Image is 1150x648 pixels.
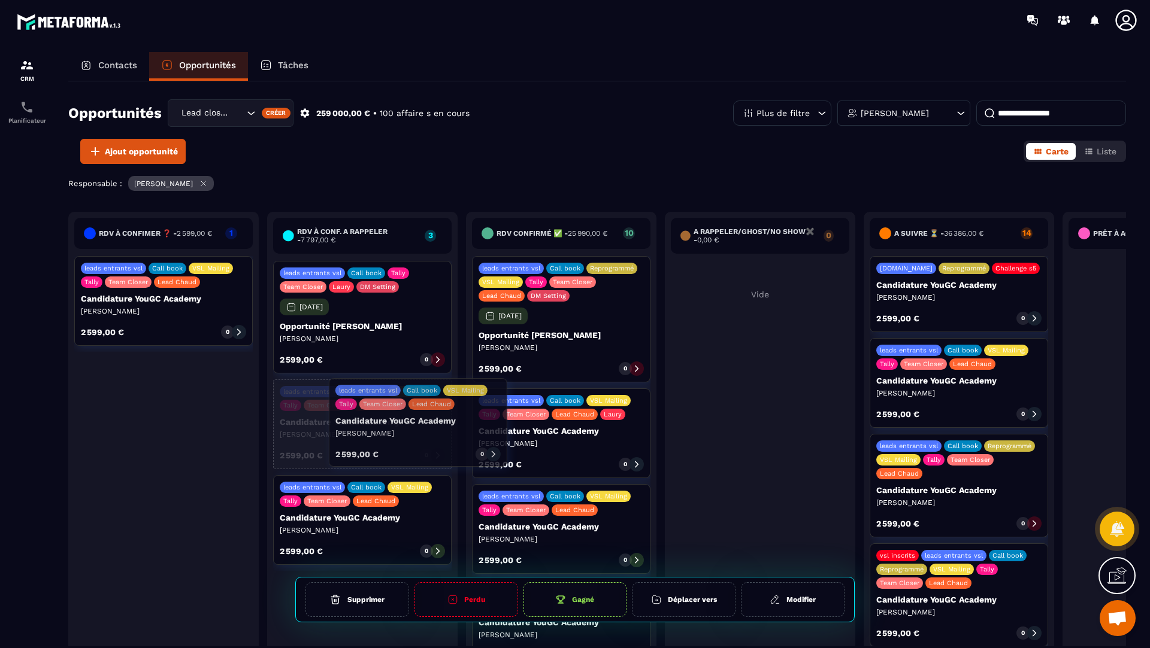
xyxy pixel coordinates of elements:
p: Call book [948,442,978,450]
p: Lead Chaud [482,292,521,300]
p: Planificateur [3,117,51,124]
p: Tally [283,401,298,409]
h6: RDV à conf. A RAPPELER - [297,227,419,244]
a: schedulerschedulerPlanificateur [3,91,51,133]
p: vsl inscrits [880,552,915,559]
p: 0 [624,556,627,564]
p: Tally [880,360,894,368]
p: 0 [425,451,428,460]
p: VSL Mailing [988,346,1025,354]
p: [PERSON_NAME] [479,534,644,544]
p: leads entrants vsl [482,397,540,404]
p: Tally [84,278,99,286]
a: Contacts [68,52,149,81]
p: 0 [624,364,627,373]
button: Liste [1077,143,1124,160]
p: 0 [1021,410,1025,418]
p: Tâches [278,60,308,71]
p: Candidature YouGC Academy [479,617,644,627]
p: Call book [550,264,580,272]
p: [PERSON_NAME] [479,343,644,352]
p: leads entrants vsl [283,388,341,396]
a: Tâches [248,52,320,81]
p: Call book [351,388,382,396]
p: 10 [623,229,635,237]
h2: Opportunités [68,101,162,125]
p: [PERSON_NAME] [280,334,445,343]
p: 0 [824,231,834,239]
p: Team Closer [108,278,148,286]
p: Team Closer [506,506,546,514]
p: CRM [3,75,51,82]
p: 3 [425,231,436,239]
p: [PERSON_NAME] [134,180,193,188]
p: 14 [1021,229,1033,237]
p: Candidature YouGC Academy [280,513,445,522]
p: 0 [1021,314,1025,323]
p: Tally [927,456,941,464]
p: Opportunité [PERSON_NAME] [280,321,445,331]
a: formationformationCRM [3,49,51,91]
p: Tally [980,565,994,573]
p: 2 599,00 € [81,328,124,336]
p: Lead Chaud [953,360,992,368]
p: Team Closer [307,401,347,409]
img: formation [20,58,34,72]
span: 7 797,00 € [301,236,335,244]
p: Reprogrammé [590,264,634,272]
p: Call book [550,397,580,404]
p: Lead Chaud [880,470,919,477]
p: DM Setting [531,292,566,300]
img: scheduler [20,100,34,114]
p: leads entrants vsl [482,492,540,500]
div: Ouvrir le chat [1100,600,1136,636]
button: Carte [1026,143,1076,160]
p: 259 000,00 € [316,108,370,119]
p: [PERSON_NAME] [876,293,1042,302]
span: Carte [1046,147,1069,156]
p: Call book [351,269,382,277]
p: Lead Chaud [356,497,395,505]
p: Team Closer [904,360,943,368]
p: Team Closer [951,456,990,464]
p: Candidature YouGC Academy [876,280,1042,290]
span: Liste [1097,147,1116,156]
h6: Supprimer [347,595,385,604]
h6: Perdu [464,595,485,604]
p: Call book [992,552,1023,559]
p: [PERSON_NAME] [81,306,246,316]
p: Reprogrammé [988,442,1031,450]
p: Laury [604,410,622,418]
p: 2 599,00 € [280,547,323,555]
p: leads entrants vsl [880,442,938,450]
p: 0 [226,328,229,336]
a: Opportunités [149,52,248,81]
p: Responsable : [68,179,122,188]
p: Candidature YouGC Academy [280,417,445,427]
p: Tally [529,278,543,286]
p: 2 599,00 € [479,556,522,564]
p: leads entrants vsl [925,552,983,559]
p: VSL Mailing [482,278,519,286]
p: Laury [332,283,350,291]
p: VSL Mailing [880,456,917,464]
span: 25 990,00 € [568,229,607,238]
p: Candidature YouGC Academy [876,376,1042,385]
p: 2 599,00 € [876,629,919,637]
p: Candidature YouGC Academy [81,294,246,303]
h6: Rdv confirmé ✅ - [497,229,607,238]
p: Candidature YouGC Academy [479,522,644,531]
div: Search for option [168,99,293,127]
input: Search for option [232,107,244,120]
h6: Déplacer vers [668,595,717,604]
p: Lead Chaud [158,278,196,286]
p: [DOMAIN_NAME] [880,264,933,272]
p: Team Closer [506,410,546,418]
p: leads entrants vsl [283,483,341,491]
p: VSL Mailing [192,264,229,272]
p: 0 [624,460,627,468]
p: 0 [1021,519,1025,528]
p: 2 599,00 € [280,451,323,460]
p: [PERSON_NAME] [876,498,1042,507]
p: DM Setting [360,283,395,291]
